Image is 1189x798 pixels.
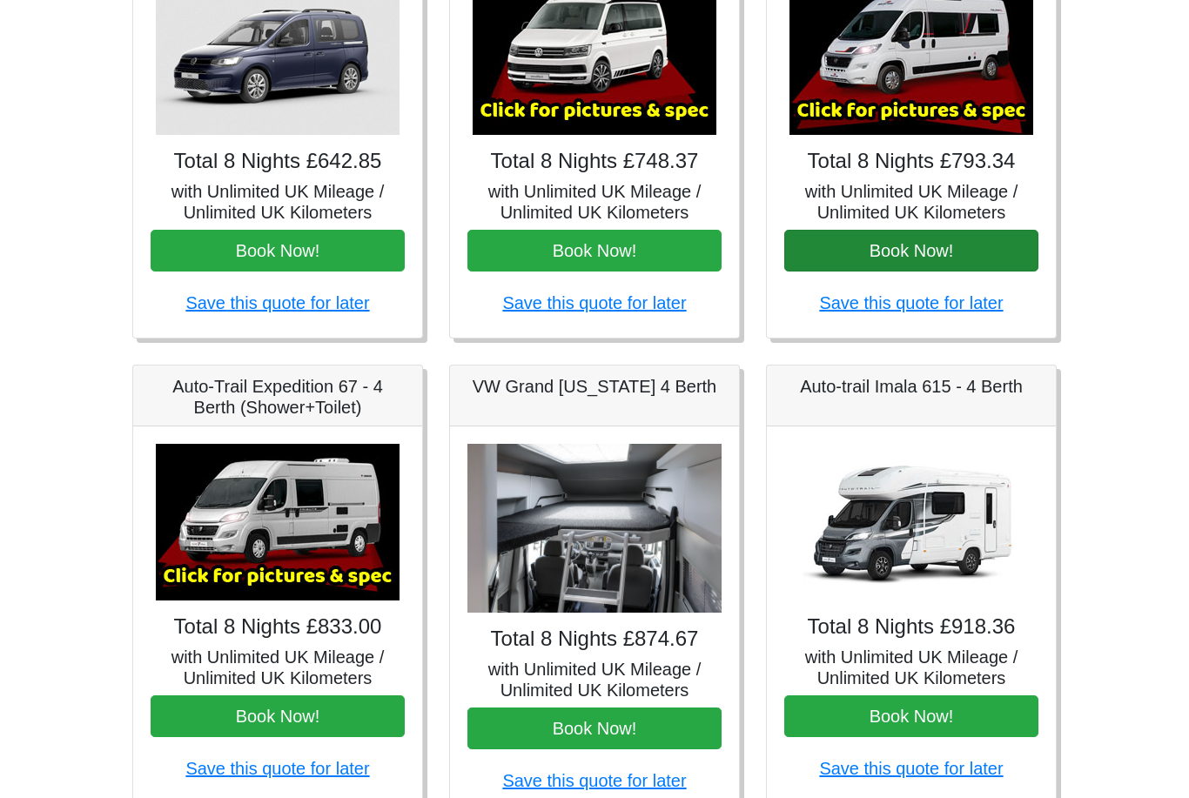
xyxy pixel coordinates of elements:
img: Auto-Trail Expedition 67 - 4 Berth (Shower+Toilet) [156,445,400,601]
h5: with Unlimited UK Mileage / Unlimited UK Kilometers [151,182,405,224]
h5: with Unlimited UK Mileage / Unlimited UK Kilometers [784,647,1038,689]
h5: Auto-trail Imala 615 - 4 Berth [784,377,1038,398]
a: Save this quote for later [502,294,686,313]
h4: Total 8 Nights £642.85 [151,150,405,175]
img: Auto-trail Imala 615 - 4 Berth [789,445,1033,601]
a: Save this quote for later [185,760,369,779]
a: Save this quote for later [185,294,369,313]
button: Book Now! [151,231,405,272]
button: Book Now! [467,231,722,272]
h5: with Unlimited UK Mileage / Unlimited UK Kilometers [467,660,722,701]
button: Book Now! [784,231,1038,272]
button: Book Now! [467,708,722,750]
button: Book Now! [784,696,1038,738]
h5: Auto-Trail Expedition 67 - 4 Berth (Shower+Toilet) [151,377,405,419]
button: Book Now! [151,696,405,738]
h5: with Unlimited UK Mileage / Unlimited UK Kilometers [151,647,405,689]
h4: Total 8 Nights £748.37 [467,150,722,175]
h5: with Unlimited UK Mileage / Unlimited UK Kilometers [784,182,1038,224]
h4: Total 8 Nights £918.36 [784,615,1038,640]
h4: Total 8 Nights £793.34 [784,150,1038,175]
a: Save this quote for later [502,772,686,791]
img: VW Grand California 4 Berth [467,445,722,614]
h5: VW Grand [US_STATE] 4 Berth [467,377,722,398]
a: Save this quote for later [819,294,1003,313]
h5: with Unlimited UK Mileage / Unlimited UK Kilometers [467,182,722,224]
h4: Total 8 Nights £833.00 [151,615,405,640]
h4: Total 8 Nights £874.67 [467,627,722,653]
a: Save this quote for later [819,760,1003,779]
